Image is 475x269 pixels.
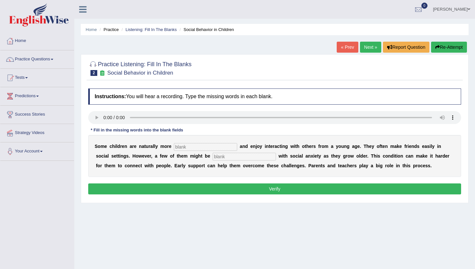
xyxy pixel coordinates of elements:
b: o [161,163,164,168]
b: h [151,163,154,168]
b: m [236,163,240,168]
b: k [397,144,399,149]
b: l [154,144,155,149]
b: n [388,153,391,159]
button: Re-Attempt [431,42,467,53]
b: c [252,163,255,168]
b: i [194,153,195,159]
b: f [96,163,98,168]
b: . [171,163,172,168]
b: l [108,153,109,159]
b: d [245,144,248,149]
b: i [265,144,266,149]
b: g [123,153,126,159]
b: w [164,153,167,159]
b: a [155,153,157,159]
b: o [356,153,359,159]
b: e [270,144,273,149]
b: c [383,153,385,159]
b: r [149,144,150,149]
b: a [130,144,132,149]
b: v [246,163,248,168]
b: r [132,144,134,149]
b: s [274,163,276,168]
b: r [167,144,169,149]
b: c [125,163,127,168]
b: c [295,153,298,159]
input: blank [174,143,237,151]
b: t [118,153,120,159]
b: m [390,144,394,149]
b: g [285,144,288,149]
b: s [126,153,129,159]
b: o [136,153,139,159]
b: a [425,144,427,149]
b: e [422,144,425,149]
a: Home [0,32,74,48]
h2: Practice Listening: Fill In The Blanks [88,60,192,76]
b: i [148,163,149,168]
b: i [115,144,116,149]
b: T [364,144,366,149]
b: n [282,144,285,149]
a: Success Stories [0,106,74,122]
b: e [234,163,237,168]
b: t [144,144,146,149]
b: s [427,144,429,149]
b: t [118,163,120,168]
b: e [135,163,138,168]
b: r [202,163,203,168]
b: n [130,163,133,168]
b: c [207,163,210,168]
b: l [302,153,303,159]
b: t [201,153,203,159]
b: p [193,163,196,168]
h4: You will hear a recording. Type the missing words in each blank. [88,88,461,105]
b: e [399,144,402,149]
b: h [374,153,376,159]
b: i [313,153,314,159]
b: y [319,153,321,159]
b: t [116,153,118,159]
b: t [104,163,106,168]
b: n [121,153,123,159]
b: o [164,144,167,149]
b: t [267,163,269,168]
b: h [231,163,234,168]
b: s [290,153,293,159]
a: Your Account [0,142,74,159]
b: s [326,153,329,159]
b: o [98,163,100,168]
b: t [280,144,281,149]
b: c [138,163,141,168]
b: e [169,144,172,149]
b: n [242,144,245,149]
b: . [129,153,130,159]
b: h [284,163,287,168]
b: T [371,153,374,159]
b: e [104,144,107,149]
b: o [243,163,246,168]
b: a [394,144,397,149]
b: o [257,144,260,149]
b: d [360,153,363,159]
b: t [295,144,297,149]
b: d [391,153,394,159]
b: a [286,163,289,168]
b: n [124,144,127,149]
a: Listening: Fill In The Blanks [125,27,177,32]
b: n [385,144,388,149]
b: l [359,153,360,159]
input: blank [213,153,276,160]
b: i [429,144,431,149]
button: Verify [88,183,461,194]
b: i [104,153,105,159]
b: a [177,163,180,168]
b: o [377,144,380,149]
b: e [147,153,150,159]
b: r [251,163,252,168]
b: i [396,153,397,159]
b: m [190,153,194,159]
b: k [422,153,425,159]
b: g [343,153,346,159]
